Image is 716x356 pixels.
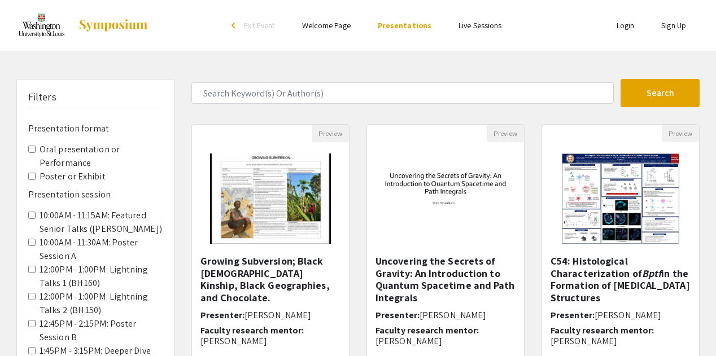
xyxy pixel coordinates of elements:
[28,91,56,103] h5: Filters
[621,79,700,107] button: Search
[551,142,690,255] img: <p>C54: Histological Characterization of <em>Bptf</em> in the Formation of Germinal Center Struct...
[367,150,524,248] img: <p>Uncovering the Secrets of Gravity: An Introduction to Quantum Spacetime and Path Integrals</p>
[40,236,163,263] label: 10:00AM - 11:30AM: Poster Session A
[551,336,691,346] p: [PERSON_NAME]
[244,20,275,30] span: Exit Event
[28,189,163,200] h6: Presentation session
[420,309,486,321] span: [PERSON_NAME]
[376,324,479,336] span: Faculty research mentor:
[16,11,67,39] img: Spring 2024 Undergraduate Research Symposium
[199,142,342,255] img: <p>Growing Subversion; Black Queer Kinship, Black Geographies, and Chocolate. </p>
[312,125,349,142] button: Preview
[551,310,691,320] h6: Presenter:
[16,11,149,39] a: Spring 2024 Undergraduate Research Symposium
[40,290,163,317] label: 12:00PM - 1:00PM: Lightning Talks 2 (BH 150)
[200,324,304,336] span: Faculty research mentor:
[232,22,238,29] div: arrow_back_ios
[40,170,106,183] label: Poster or Exhibit
[378,20,431,30] a: Presentations
[642,267,661,280] em: Bptf
[376,336,516,346] p: [PERSON_NAME]
[302,20,351,30] a: Welcome Page
[551,255,691,304] h5: C54: Histological Characterization of in the Formation of [MEDICAL_DATA] Structures
[662,125,699,142] button: Preview
[40,263,163,290] label: 12:00PM - 1:00PM: Lightning Talks 1 (BH 160)
[40,209,163,236] label: 10:00AM - 11:15AM: Featured Senior Talks ([PERSON_NAME])
[487,125,524,142] button: Preview
[376,310,516,320] h6: Presenter:
[551,324,654,336] span: Faculty research mentor:
[661,20,686,30] a: Sign Up
[40,143,163,170] label: Oral presentation or Performance
[595,309,661,321] span: [PERSON_NAME]
[200,310,340,320] h6: Presenter:
[200,336,340,346] p: [PERSON_NAME]
[617,20,635,30] a: Login
[78,19,149,32] img: Symposium by ForagerOne
[40,317,163,344] label: 12:45PM - 2:15PM: Poster Session B
[376,255,516,304] h5: Uncovering the Secrets of Gravity: An Introduction to Quantum Spacetime and Path Integrals
[191,82,614,104] input: Search Keyword(s) Or Author(s)
[459,20,501,30] a: Live Sessions
[28,123,163,134] h6: Presentation format
[200,255,340,304] h5: Growing Subversion; Black [DEMOGRAPHIC_DATA] Kinship, Black Geographies, and Chocolate.
[245,309,311,321] span: [PERSON_NAME]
